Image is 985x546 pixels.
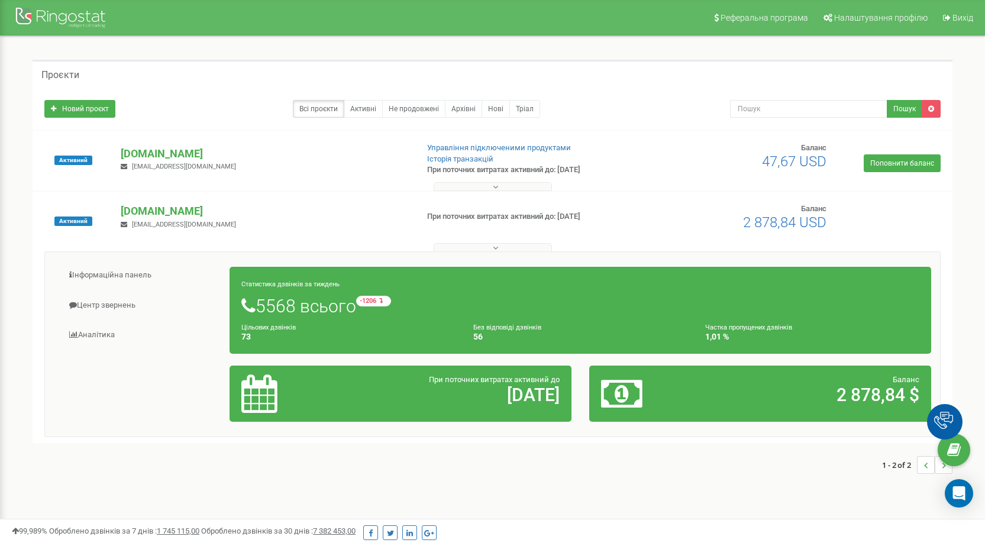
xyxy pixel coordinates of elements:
[44,100,115,118] a: Новий проєкт
[132,163,236,170] span: [EMAIL_ADDRESS][DOMAIN_NAME]
[241,324,296,331] small: Цільових дзвінків
[41,70,79,80] h5: Проєкти
[427,164,638,176] p: При поточних витратах активний до: [DATE]
[241,296,919,316] h1: 5568 всього
[427,211,638,222] p: При поточних витратах активний до: [DATE]
[157,526,199,535] u: 1 745 115,00
[893,375,919,384] span: Баланс
[834,13,928,22] span: Налаштування профілю
[473,332,687,341] h4: 56
[54,291,230,320] a: Центр звернень
[801,204,826,213] span: Баланс
[952,13,973,22] span: Вихід
[121,146,408,161] p: [DOMAIN_NAME]
[241,332,456,341] h4: 73
[429,375,560,384] span: При поточних витратах активний до
[356,296,391,306] small: -1206
[945,479,973,508] div: Open Intercom Messenger
[713,385,919,405] h2: 2 878,84 $
[293,100,344,118] a: Всі проєкти
[509,100,540,118] a: Тріал
[864,154,941,172] a: Поповнити баланс
[54,217,92,226] span: Активний
[482,100,510,118] a: Нові
[54,321,230,350] a: Аналiтика
[382,100,445,118] a: Не продовжені
[882,444,952,486] nav: ...
[887,100,922,118] button: Пошук
[132,221,236,228] span: [EMAIL_ADDRESS][DOMAIN_NAME]
[54,156,92,165] span: Активний
[705,324,792,331] small: Частка пропущених дзвінків
[473,324,541,331] small: Без відповіді дзвінків
[49,526,199,535] span: Оброблено дзвінків за 7 днів :
[427,154,493,163] a: Історія транзакцій
[54,261,230,290] a: Інформаційна панель
[445,100,482,118] a: Архівні
[121,203,408,219] p: [DOMAIN_NAME]
[12,526,47,535] span: 99,989%
[721,13,808,22] span: Реферальна програма
[743,214,826,231] span: 2 878,84 USD
[344,100,383,118] a: Активні
[705,332,919,341] h4: 1,01 %
[801,143,826,152] span: Баланс
[353,385,560,405] h2: [DATE]
[730,100,887,118] input: Пошук
[762,153,826,170] span: 47,67 USD
[313,526,356,535] u: 7 382 453,00
[241,280,340,288] small: Статистика дзвінків за тиждень
[201,526,356,535] span: Оброблено дзвінків за 30 днів :
[882,456,917,474] span: 1 - 2 of 2
[427,143,571,152] a: Управління підключеними продуктами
